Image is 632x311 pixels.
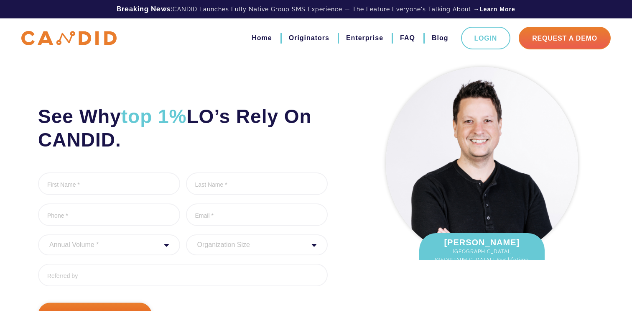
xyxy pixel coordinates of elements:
a: Blog [432,31,449,45]
input: First Name * [38,172,180,195]
a: Originators [289,31,329,45]
input: Referred by [38,264,328,286]
span: [GEOGRAPHIC_DATA], [GEOGRAPHIC_DATA] | $1B lifetime fundings. [428,247,536,272]
a: Learn More [479,5,515,13]
a: FAQ [400,31,415,45]
span: top 1% [121,105,187,127]
input: Last Name * [186,172,328,195]
a: Login [461,27,511,49]
input: Email * [186,203,328,226]
div: [PERSON_NAME] [419,233,545,277]
input: Phone * [38,203,180,226]
a: Enterprise [346,31,383,45]
img: CANDID APP [21,31,117,46]
a: Home [252,31,272,45]
a: Request A Demo [519,27,611,49]
b: Breaking News: [117,5,173,13]
h2: See Why LO’s Rely On CANDID. [38,105,328,152]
